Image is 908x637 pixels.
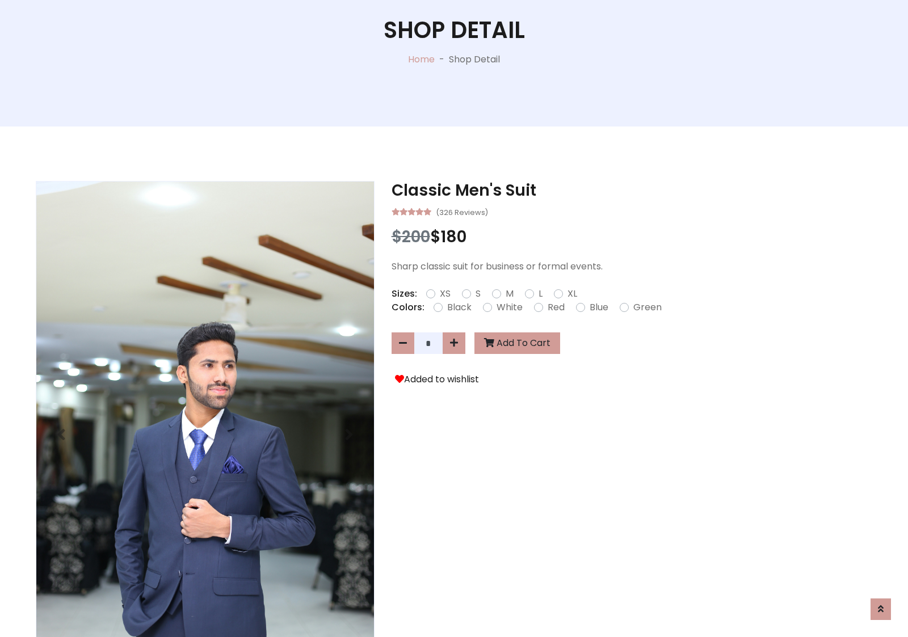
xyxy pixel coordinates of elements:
label: XS [440,287,451,301]
small: (326 Reviews) [436,205,488,218]
p: Sizes: [392,287,417,301]
label: Black [447,301,472,314]
span: 180 [440,226,466,248]
h1: Shop Detail [384,16,525,44]
label: L [539,287,543,301]
label: Red [548,301,565,314]
p: Sharp classic suit for business or formal events. [392,260,872,273]
label: XL [567,287,577,301]
h3: Classic Men's Suit [392,181,872,200]
span: $200 [392,226,430,248]
label: M [506,287,514,301]
label: Green [633,301,662,314]
button: Added to wishlist [392,372,482,387]
a: Home [408,53,435,66]
button: Add To Cart [474,332,560,354]
p: Colors: [392,301,424,314]
label: S [476,287,481,301]
p: Shop Detail [449,53,500,66]
label: Blue [590,301,608,314]
h3: $ [392,227,872,247]
label: White [497,301,523,314]
p: - [435,53,449,66]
